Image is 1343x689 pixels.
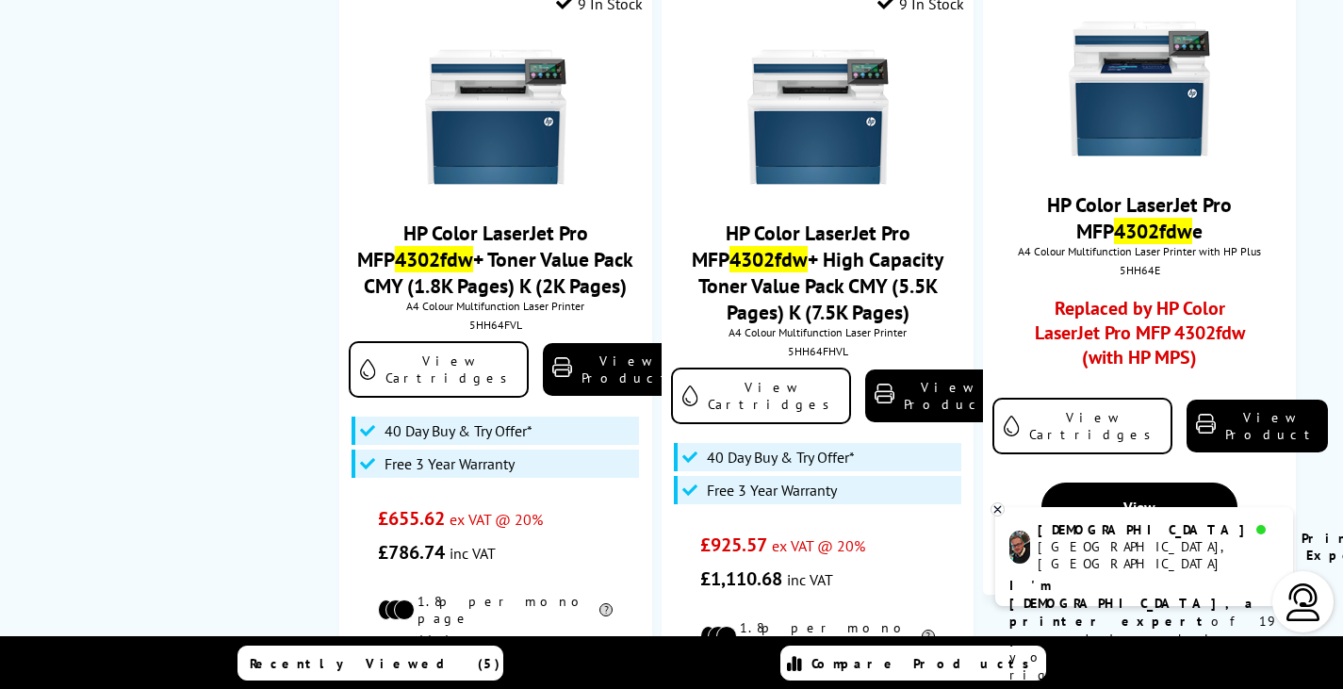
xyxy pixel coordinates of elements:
[1047,191,1232,244] a: HP Color LaserJet Pro MFP4302fdwe
[385,454,515,473] span: Free 3 Year Warranty
[378,506,445,531] span: £655.62
[1009,577,1279,684] p: of 19 years! I can help you choose the right product
[1187,400,1328,452] a: View Product
[1041,483,1237,532] a: View
[250,655,500,672] span: Recently Viewed (5)
[707,448,855,467] span: 40 Day Buy & Try Offer*
[692,220,943,325] a: HP Color LaserJet Pro MFP4302fdw+ High Capacity Toner Value Pack CMY (5.5K Pages) K (7.5K Pages)
[237,646,503,681] a: Recently Viewed (5)
[780,646,1046,681] a: Compare Products
[357,220,633,299] a: HP Color LaserJet Pro MFP4302fdw+ Toner Value Pack CMY (1.8K Pages) K (2K Pages)
[772,536,865,555] span: ex VAT @ 20%
[671,368,851,424] a: View Cartridges
[1123,498,1155,517] span: View
[450,544,496,563] span: inc VAT
[865,369,1007,422] a: View Product
[811,655,1040,672] span: Compare Products
[543,343,684,396] a: View Product
[349,299,642,313] span: A4 Colour Multifunction Laser Printer
[707,481,837,500] span: Free 3 Year Warranty
[700,619,935,653] li: 1.8p per mono page
[747,46,889,188] img: HP-4302fdw-Front-Main-Small.jpg
[1023,296,1257,379] a: Replaced by HP Color LaserJet Pro MFP 4302fdw (with HP MPS)
[992,398,1172,454] a: View Cartridges
[1038,521,1278,538] div: [DEMOGRAPHIC_DATA]
[1114,218,1192,244] mark: 4302fdw
[787,570,833,589] span: inc VAT
[1038,538,1278,572] div: [GEOGRAPHIC_DATA], [GEOGRAPHIC_DATA]
[349,341,529,398] a: View Cartridges
[671,325,964,339] span: A4 Colour Multifunction Laser Printer
[425,46,566,188] img: HP-4302fdw-Front-Main-Small.jpg
[729,246,808,272] mark: 4302fdw
[378,540,445,565] span: £786.74
[700,533,767,557] span: £925.57
[1069,18,1210,159] img: HP-4302fdweFront-Main-Small.jpg
[385,421,532,440] span: 40 Day Buy & Try Offer*
[1009,577,1258,630] b: I'm [DEMOGRAPHIC_DATA], a printer expert
[700,566,782,591] span: £1,110.68
[353,318,637,332] div: 5HH64FVL
[676,344,959,358] div: 5HH64FHVL
[378,593,613,627] li: 1.8p per mono page
[1285,583,1322,621] img: user-headset-light.svg
[378,632,613,665] li: 11.1p per colour page
[1009,531,1030,564] img: chris-livechat.png
[395,246,473,272] mark: 4302fdw
[992,244,1286,258] span: A4 Colour Multifunction Laser Printer with HP Plus
[997,263,1281,277] div: 5HH64E
[450,510,543,529] span: ex VAT @ 20%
